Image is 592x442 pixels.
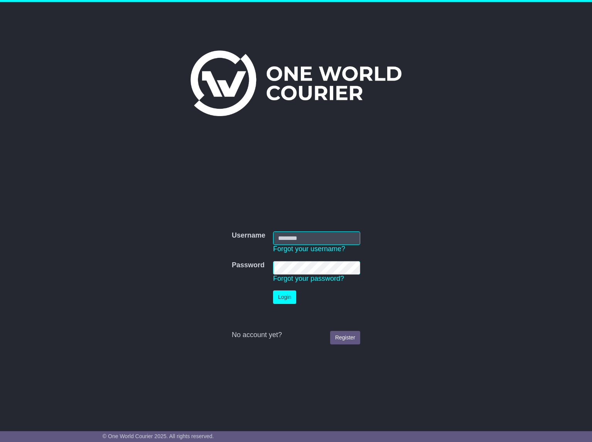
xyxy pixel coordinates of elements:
[330,331,360,344] a: Register
[232,331,360,339] div: No account yet?
[273,245,345,253] a: Forgot your username?
[191,51,401,116] img: One World
[232,261,265,270] label: Password
[232,231,265,240] label: Username
[273,275,344,282] a: Forgot your password?
[103,433,214,439] span: © One World Courier 2025. All rights reserved.
[273,290,296,304] button: Login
